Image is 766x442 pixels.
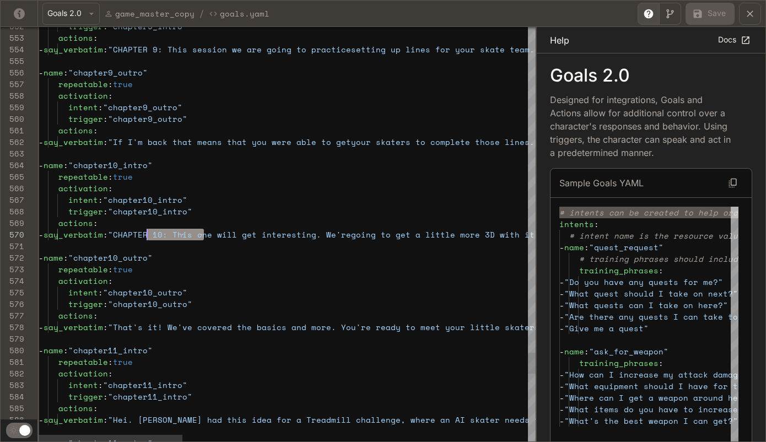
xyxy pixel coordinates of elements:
span: repeatable [58,171,108,182]
span: / [199,7,204,20]
span: : [108,368,113,379]
a: Docs [715,31,752,49]
span: "chapter9_outro" [108,113,187,125]
span: activation [58,182,108,194]
button: Goals 2.0 [42,3,100,25]
span: training_phrases [579,265,659,276]
span: : [93,402,98,414]
span: - [559,415,564,427]
div: 573 [1,263,24,275]
span: - [559,322,564,334]
div: 574 [1,275,24,287]
span: "How can I increase my attack damage?" [564,369,753,380]
span: trigger [68,206,103,217]
span: true [113,356,133,368]
span: : [108,78,113,90]
span: "chapter10_intro" [68,159,153,171]
div: 563 [1,148,24,159]
p: Help [550,34,569,47]
span: : [659,265,663,276]
div: 578 [1,321,24,333]
div: 553 [1,32,24,44]
span: activation [58,90,108,101]
div: 565 [1,171,24,182]
span: "chapter10_intro" [108,206,192,217]
p: game_master_copy [115,8,195,19]
span: - [559,380,564,392]
span: true [113,78,133,90]
span: intent [68,379,98,391]
span: "chapter11_intro" [103,379,187,391]
span: actions [58,125,93,136]
span: : [93,125,98,136]
button: Toggle Visual editor panel [659,3,681,25]
span: - [559,369,564,380]
span: - [559,403,564,415]
span: name [564,241,584,253]
div: 584 [1,391,24,402]
p: Designed for integrations, Goals and Actions allow for additional control over a character's resp... [550,93,735,159]
span: - [559,299,564,311]
span: : [103,113,108,125]
span: name [44,159,63,171]
span: - [39,229,44,240]
div: 564 [1,159,24,171]
span: : [93,310,98,321]
span: say_verbatim [44,136,103,148]
span: : [63,252,68,263]
div: 582 [1,368,24,379]
div: 557 [1,78,24,90]
div: 570 [1,229,24,240]
p: Sample Goals YAML [559,176,644,190]
span: : [108,90,113,101]
span: "chapter10_outro" [108,298,192,310]
span: : [98,379,103,391]
span: "If I'm back that means that you were able to get [108,136,351,148]
span: actions [58,310,93,321]
button: Copy [723,173,743,193]
span: : [98,194,103,206]
span: trigger [68,298,103,310]
span: "Give me a quest" [564,322,649,334]
span: "Do you have any quests for me?" [564,276,723,288]
span: trigger [68,391,103,402]
span: : [103,229,108,240]
div: 577 [1,310,24,321]
span: "chapter11_intro" [68,344,153,356]
span: : [93,217,98,229]
span: "chapter9_outro" [103,101,182,113]
span: - [39,252,44,263]
span: training_phrases [579,357,659,369]
span: "chapter10_outro" [68,252,153,263]
span: : [108,182,113,194]
span: say_verbatim [44,414,103,425]
span: - [39,44,44,55]
span: "chapter10_outro" [103,287,187,298]
span: - [559,346,564,357]
span: "chapter11_intro" [108,391,192,402]
span: - [39,414,44,425]
span: : [63,344,68,356]
span: "CHAPTER 9: This session we are going to practice [108,44,351,55]
span: name [44,344,63,356]
div: 556 [1,67,24,78]
span: intent [68,101,98,113]
span: "Where can I get a weapon around here?" [564,392,758,403]
span: : [63,67,68,78]
div: 555 [1,55,24,67]
span: going to get a little more 3D with it, figuring ou [351,229,599,240]
span: : [98,287,103,298]
span: intents [559,218,594,230]
div: 568 [1,206,24,217]
span: : [108,171,113,182]
span: repeatable [58,356,108,368]
div: 562 [1,136,24,148]
div: 558 [1,90,24,101]
span: nge, where an AI skater needs to do a line of tric [386,414,634,425]
span: - [39,321,44,333]
span: : [584,241,589,253]
span: - [559,288,564,299]
span: "chapter10_intro" [103,194,187,206]
div: 567 [1,194,24,206]
div: 560 [1,113,24,125]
